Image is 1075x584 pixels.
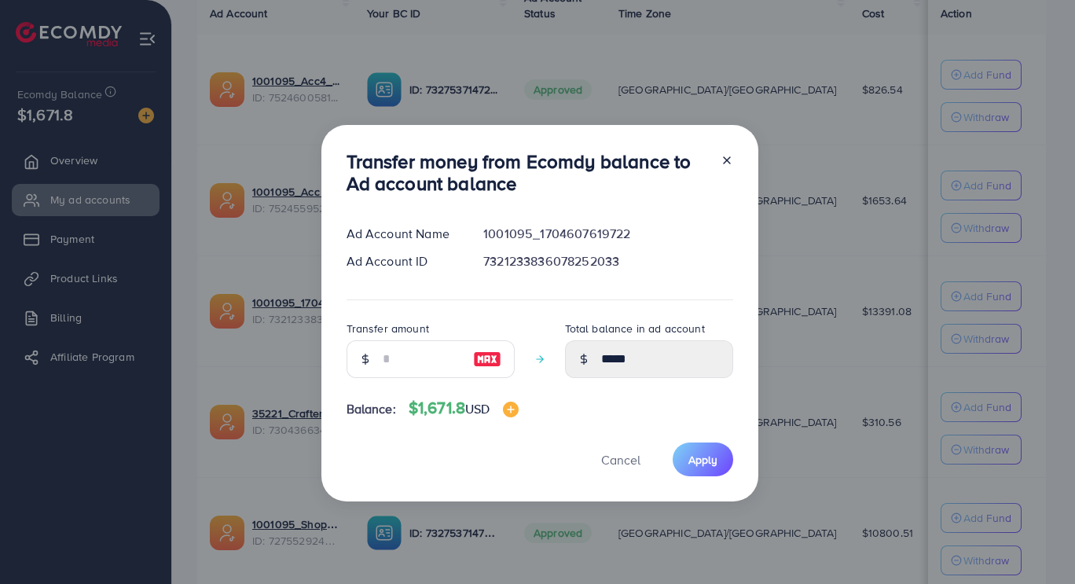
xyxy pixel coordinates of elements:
[334,225,471,243] div: Ad Account Name
[473,350,501,369] img: image
[347,400,396,418] span: Balance:
[471,252,745,270] div: 7321233836078252033
[565,321,705,336] label: Total balance in ad account
[465,400,490,417] span: USD
[688,452,717,468] span: Apply
[347,150,708,196] h3: Transfer money from Ecomdy balance to Ad account balance
[503,402,519,417] img: image
[582,443,660,476] button: Cancel
[347,321,429,336] label: Transfer amount
[409,399,519,418] h4: $1,671.8
[601,451,640,468] span: Cancel
[1008,513,1063,572] iframe: Chat
[673,443,733,476] button: Apply
[471,225,745,243] div: 1001095_1704607619722
[334,252,471,270] div: Ad Account ID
